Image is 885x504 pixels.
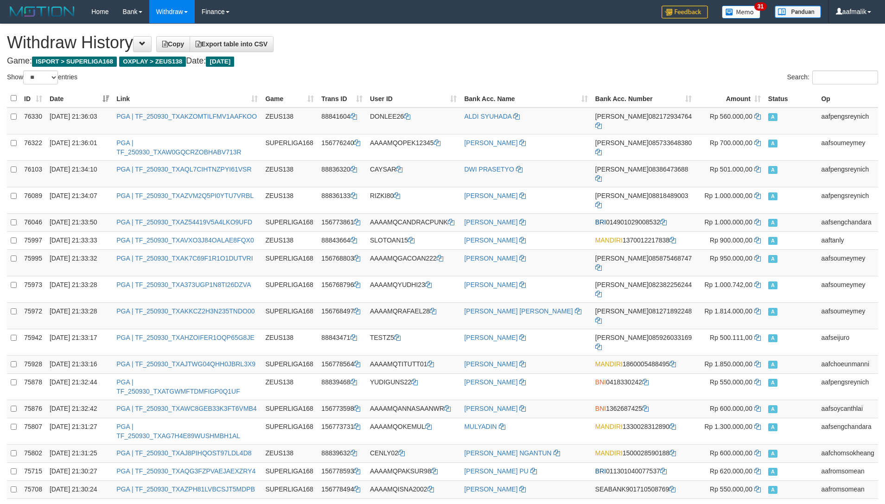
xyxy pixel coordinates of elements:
label: Search: [787,70,878,84]
td: RIZKI80 [366,187,461,213]
span: Approved - Marked by aafsoumeymey [768,140,777,147]
td: 75973 [20,276,46,302]
a: PGA | TF_250930_TXAQG3FZPVAEJAEXZRY4 [116,467,255,475]
td: 1860005488495 [592,355,696,373]
td: aafpengsreynich [817,108,878,134]
span: Rp 550.000,00 [710,378,752,386]
a: PGA | TF_250930_TXAHZOIFER1OQP65G8JE [116,334,255,341]
td: [DATE] 21:33:16 [46,355,113,373]
span: Approved - Marked by aafsoumeymey [768,308,777,316]
span: [PERSON_NAME] [595,334,649,341]
td: 156768796 [318,276,366,302]
td: aafsoumeymey [817,276,878,302]
th: ID: activate to sort column ascending [20,89,46,108]
span: [DATE] [206,57,234,67]
span: [PERSON_NAME] [595,139,649,147]
label: Show entries [7,70,77,84]
td: 1370012217838 [592,231,696,249]
a: PGA | TF_250930_TXATGWMFTDMFIGP0Q1UF [116,378,240,395]
span: Approved - Marked by aafromsomean [768,468,777,476]
td: SUPERLIGA168 [261,213,318,231]
td: AAAAMQCANDRACPUNK [366,213,461,231]
td: [DATE] 21:33:17 [46,329,113,355]
a: PGA | TF_250930_TXA373UGP1N8TI26DZVA [116,281,251,288]
td: aafromsomean [817,480,878,498]
a: PGA | TF_250930_TXAKZOMTILFMV1AAFKOO [116,113,257,120]
td: 88839632 [318,444,366,462]
span: Rp 501.000,00 [710,166,752,173]
img: panduan.png [775,6,821,18]
span: Approved - Marked by aafsoumeymey [768,281,777,289]
span: Rp 1.000.000,00 [704,218,752,226]
td: ZEUS138 [261,231,318,249]
a: [PERSON_NAME] [464,334,517,341]
td: ZEUS138 [261,373,318,400]
th: Bank Acc. Name: activate to sort column ascending [460,89,591,108]
td: SUPERLIGA168 [261,302,318,329]
td: ZEUS138 [261,108,318,134]
td: 156778593 [318,462,366,480]
span: Rp 550.000,00 [710,485,752,493]
span: 31 [754,2,767,11]
h4: Game: Date: [7,57,878,66]
img: Button%20Memo.svg [722,6,761,19]
td: aaftanly [817,231,878,249]
td: 085733648380 [592,134,696,160]
span: OXPLAY > ZEUS138 [119,57,186,67]
td: 76046 [20,213,46,231]
a: [PERSON_NAME] PU [464,467,528,475]
td: [DATE] 21:33:32 [46,249,113,276]
td: 76103 [20,160,46,187]
span: Rp 600.000,00 [710,449,752,457]
td: 88839468 [318,373,366,400]
img: MOTION_logo.png [7,5,77,19]
td: 75715 [20,462,46,480]
td: 76089 [20,187,46,213]
td: SUPERLIGA168 [261,480,318,498]
th: Trans ID: activate to sort column ascending [318,89,366,108]
span: Approved - Marked by aafchoeunmanni [768,361,777,369]
th: Game: activate to sort column ascending [261,89,318,108]
a: PGA | TF_250930_TXAK7C69F1R1O1DUTVRI [116,255,253,262]
td: [DATE] 21:33:33 [46,231,113,249]
span: Rp 500.111,00 [710,334,752,341]
a: [PERSON_NAME] [464,281,517,288]
td: DONLEE26 [366,108,461,134]
span: Approved - Marked by aafpengsreynich [768,113,777,121]
td: 082382256244 [592,276,696,302]
th: Status [764,89,818,108]
span: Approved - Marked by aaftanly [768,237,777,245]
a: Export table into CSV [190,36,274,52]
td: AAAAMQYUDHI23 [366,276,461,302]
h1: Withdraw History [7,33,878,52]
td: [DATE] 21:34:10 [46,160,113,187]
a: PGA | TF_250930_TXAG7H4E89WUSHMBH1AL [116,423,240,440]
td: 75942 [20,329,46,355]
span: [PERSON_NAME] [595,255,649,262]
td: aafsengchandara [817,418,878,444]
td: SUPERLIGA168 [261,249,318,276]
td: 0418330242 [592,373,696,400]
td: 081271892248 [592,302,696,329]
a: PGA | TF_250930_TXAKKCZ2H3N235TNDO00 [116,307,255,315]
td: 156768497 [318,302,366,329]
td: AAAAMQANNASAANWR [366,400,461,418]
td: 75802 [20,444,46,462]
td: 88836133 [318,187,366,213]
td: aafromsomean [817,462,878,480]
span: Copy [162,40,184,48]
a: [PERSON_NAME] [PERSON_NAME] [464,307,573,315]
a: PGA | TF_250930_TXAW0GQCRZOBHABV713R [116,139,241,156]
a: [PERSON_NAME] [464,255,517,262]
td: [DATE] 21:33:50 [46,213,113,231]
a: [PERSON_NAME] [464,139,517,147]
td: [DATE] 21:36:03 [46,108,113,134]
span: Approved - Marked by aafsengchandara [768,423,777,431]
span: [PERSON_NAME] [595,113,649,120]
a: [PERSON_NAME] [464,192,517,199]
span: Rp 1.850.000,00 [704,360,752,368]
td: 08386473688 [592,160,696,187]
span: Approved - Marked by aafsoycanthlai [768,405,777,413]
a: PGA | TF_250930_TXAWC8GEB33K3FT6VMB4 [116,405,256,412]
span: MANDIRI [595,449,623,457]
